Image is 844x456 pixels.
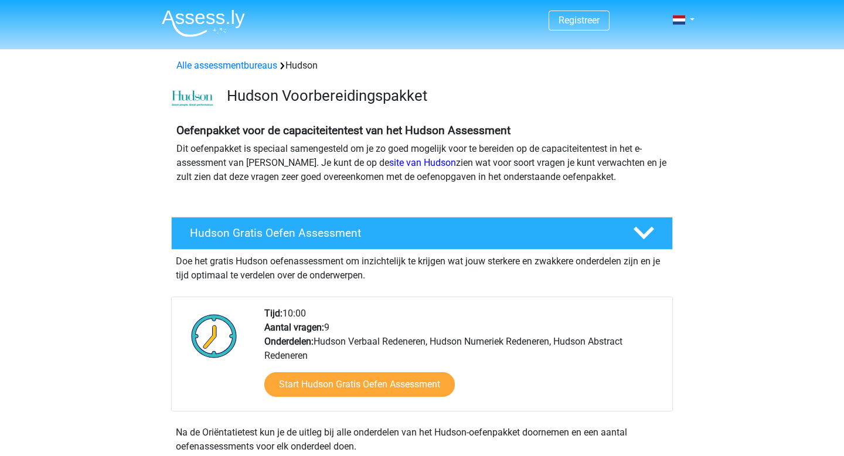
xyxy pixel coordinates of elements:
[172,59,672,73] div: Hudson
[172,90,213,107] img: cefd0e47479f4eb8e8c001c0d358d5812e054fa8.png
[176,60,277,71] a: Alle assessmentbureaus
[559,15,600,26] a: Registreer
[227,87,663,105] h3: Hudson Voorbereidingspakket
[389,157,456,168] a: site van Hudson
[264,336,314,347] b: Onderdelen:
[190,226,614,240] h4: Hudson Gratis Oefen Assessment
[171,426,673,454] div: Na de Oriëntatietest kun je de uitleg bij alle onderdelen van het Hudson-oefenpakket doornemen en...
[176,142,668,184] p: Dit oefenpakket is speciaal samengesteld om je zo goed mogelijk voor te bereiden op de capaciteit...
[166,217,678,250] a: Hudson Gratis Oefen Assessment
[171,250,673,283] div: Doe het gratis Hudson oefenassessment om inzichtelijk te krijgen wat jouw sterkere en zwakkere on...
[264,322,324,333] b: Aantal vragen:
[162,9,245,37] img: Assessly
[176,124,511,137] b: Oefenpakket voor de capaciteitentest van het Hudson Assessment
[185,307,244,365] img: Klok
[264,308,283,319] b: Tijd:
[256,307,672,411] div: 10:00 9 Hudson Verbaal Redeneren, Hudson Numeriek Redeneren, Hudson Abstract Redeneren
[264,372,455,397] a: Start Hudson Gratis Oefen Assessment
